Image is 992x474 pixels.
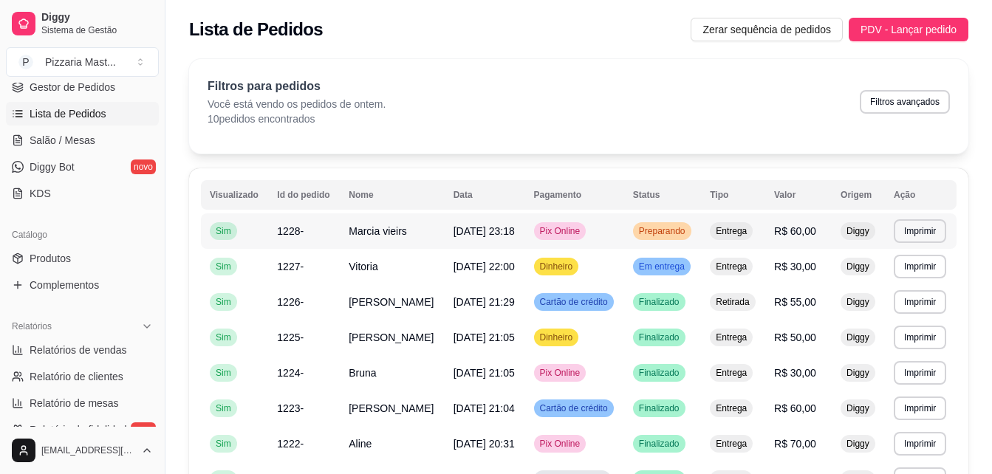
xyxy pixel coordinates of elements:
[349,296,434,308] span: [PERSON_NAME]
[445,180,525,210] th: Data
[636,402,683,414] span: Finalizado
[6,365,159,388] a: Relatório de clientes
[30,251,71,266] span: Produtos
[844,367,872,379] span: Diggy
[713,296,752,308] span: Retirada
[30,396,119,411] span: Relatório de mesas
[189,18,323,41] h2: Lista de Pedidos
[349,438,372,450] span: Aline
[349,367,376,379] span: Bruna
[454,296,515,308] span: [DATE] 21:29
[774,225,816,237] span: R$ 60,00
[6,273,159,297] a: Complementos
[774,261,816,272] span: R$ 30,00
[45,55,116,69] div: Pizzaria Mast ...
[894,290,946,314] button: Imprimir
[6,338,159,362] a: Relatórios de vendas
[713,367,750,379] span: Entrega
[12,320,52,332] span: Relatórios
[30,133,95,148] span: Salão / Mesas
[349,402,434,414] span: [PERSON_NAME]
[894,396,946,420] button: Imprimir
[268,180,340,210] th: Id do pedido
[6,182,159,205] a: KDS
[885,180,957,210] th: Ação
[454,225,515,237] span: [DATE] 23:18
[349,261,377,272] span: Vitoria
[537,261,576,272] span: Dinheiro
[277,225,304,237] span: 1228-
[832,180,885,210] th: Origem
[713,402,750,414] span: Entrega
[713,332,750,343] span: Entrega
[844,296,872,308] span: Diggy
[774,367,816,379] span: R$ 30,00
[213,332,234,343] span: Sim
[537,296,611,308] span: Cartão de crédito
[6,6,159,41] a: DiggySistema de Gestão
[6,418,159,442] a: Relatório de fidelidadenovo
[6,128,159,152] a: Salão / Mesas
[213,296,234,308] span: Sim
[6,102,159,126] a: Lista de Pedidos
[6,433,159,468] button: [EMAIL_ADDRESS][DOMAIN_NAME]
[691,18,843,41] button: Zerar sequência de pedidos
[454,367,515,379] span: [DATE] 21:05
[844,402,872,414] span: Diggy
[636,438,683,450] span: Finalizado
[636,296,683,308] span: Finalizado
[277,332,304,343] span: 1225-
[537,402,611,414] span: Cartão de crédito
[454,402,515,414] span: [DATE] 21:04
[340,180,444,210] th: Nome
[713,261,750,272] span: Entrega
[6,247,159,270] a: Produtos
[537,225,584,237] span: Pix Online
[30,186,51,201] span: KDS
[636,225,688,237] span: Preparando
[30,80,115,95] span: Gestor de Pedidos
[537,332,576,343] span: Dinheiro
[201,180,268,210] th: Visualizado
[208,97,386,111] p: Você está vendo os pedidos de ontem.
[765,180,832,210] th: Valor
[636,261,688,272] span: Em entrega
[30,159,75,174] span: Diggy Bot
[213,367,234,379] span: Sim
[30,343,127,357] span: Relatórios de vendas
[537,367,584,379] span: Pix Online
[844,438,872,450] span: Diggy
[454,438,515,450] span: [DATE] 20:31
[624,180,701,210] th: Status
[894,255,946,278] button: Imprimir
[454,261,515,272] span: [DATE] 22:00
[774,296,816,308] span: R$ 55,00
[6,75,159,99] a: Gestor de Pedidos
[713,225,750,237] span: Entrega
[213,225,234,237] span: Sim
[860,90,950,114] button: Filtros avançados
[6,223,159,247] div: Catálogo
[844,225,872,237] span: Diggy
[349,332,434,343] span: [PERSON_NAME]
[213,261,234,272] span: Sim
[894,219,946,243] button: Imprimir
[30,106,106,121] span: Lista de Pedidos
[454,332,515,343] span: [DATE] 21:05
[6,47,159,77] button: Select a team
[30,278,99,292] span: Complementos
[277,438,304,450] span: 1222-
[861,21,957,38] span: PDV - Lançar pedido
[30,369,123,384] span: Relatório de clientes
[41,24,153,36] span: Sistema de Gestão
[849,18,968,41] button: PDV - Lançar pedido
[894,361,946,385] button: Imprimir
[774,402,816,414] span: R$ 60,00
[6,155,159,179] a: Diggy Botnovo
[18,55,33,69] span: P
[774,332,816,343] span: R$ 50,00
[277,261,304,272] span: 1227-
[277,367,304,379] span: 1224-
[701,180,765,210] th: Tipo
[636,367,683,379] span: Finalizado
